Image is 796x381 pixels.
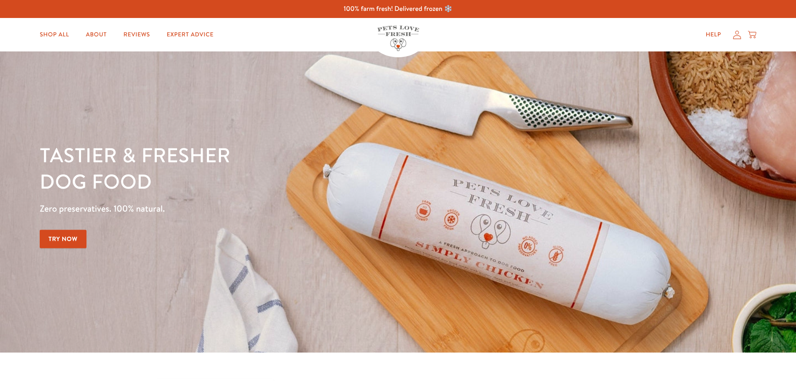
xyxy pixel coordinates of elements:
[33,26,76,43] a: Shop All
[40,143,517,195] h1: Tastier & fresher dog food
[377,26,419,51] img: Pets Love Fresh
[40,230,86,248] a: Try Now
[117,26,157,43] a: Reviews
[699,26,728,43] a: Help
[160,26,220,43] a: Expert Advice
[79,26,113,43] a: About
[40,201,517,216] p: Zero preservatives. 100% natural.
